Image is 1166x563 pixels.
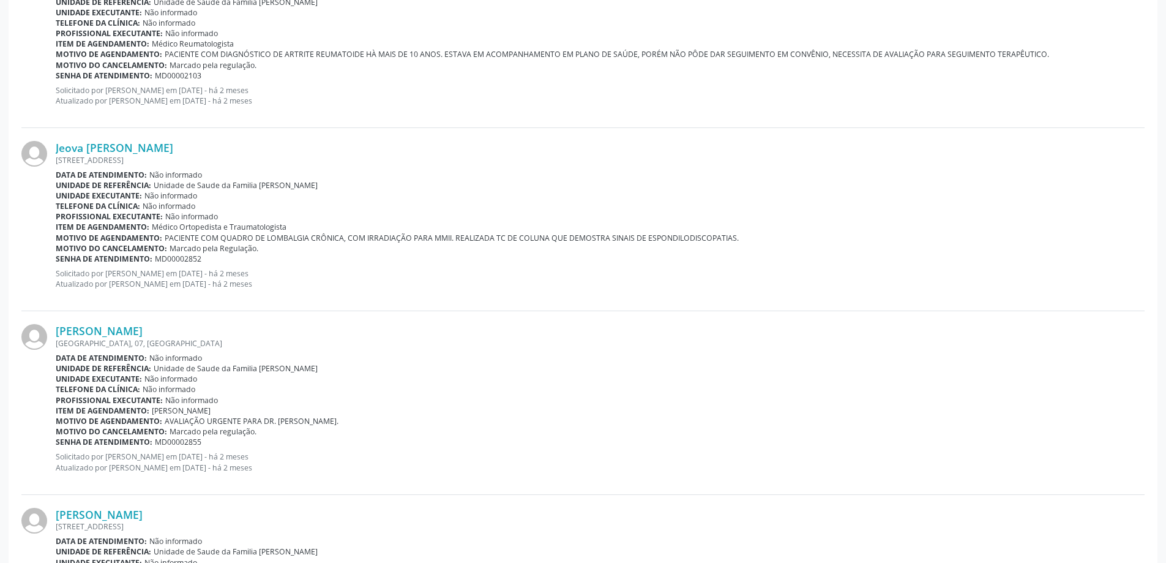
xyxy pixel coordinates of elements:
span: MD00002852 [155,254,201,264]
img: img [21,508,47,534]
span: MD00002855 [155,437,201,447]
b: Senha de atendimento: [56,437,152,447]
a: [PERSON_NAME] [56,324,143,338]
b: Motivo de agendamento: [56,416,162,426]
b: Telefone da clínica: [56,18,140,28]
b: Data de atendimento: [56,353,147,363]
span: Não informado [143,384,195,395]
span: Não informado [165,28,218,39]
a: [PERSON_NAME] [56,508,143,521]
b: Data de atendimento: [56,170,147,180]
span: Não informado [165,395,218,406]
span: Médico Ortopedista e Traumatologista [152,222,286,232]
span: AVALIAÇÃO URGENTE PARA DR. [PERSON_NAME]. [165,416,338,426]
b: Senha de atendimento: [56,254,152,264]
img: img [21,141,47,167]
span: [PERSON_NAME] [152,406,211,416]
b: Unidade executante: [56,374,142,384]
span: Não informado [144,7,197,18]
b: Telefone da clínica: [56,384,140,395]
b: Profissional executante: [56,211,163,222]
b: Motivo do cancelamento: [56,426,167,437]
b: Motivo do cancelamento: [56,243,167,254]
b: Unidade de referência: [56,180,151,191]
span: Não informado [144,374,197,384]
b: Profissional executante: [56,28,163,39]
span: Não informado [165,211,218,222]
b: Motivo de agendamento: [56,233,162,243]
a: Jeova [PERSON_NAME] [56,141,173,154]
p: Solicitado por [PERSON_NAME] em [DATE] - há 2 meses Atualizado por [PERSON_NAME] em [DATE] - há 2... [56,85,1145,106]
b: Item de agendamento: [56,406,149,416]
span: Médico Reumatologista [152,39,234,49]
span: Marcado pela regulação. [170,426,256,437]
span: Não informado [149,353,202,363]
b: Unidade de referência: [56,546,151,557]
span: PACIENTE COM DIAGNÓSTICO DE ARTRITE REUMATOIDE HÀ MAIS DE 10 ANOS. ESTAVA EM ACOMPANHAMENTO EM PL... [165,49,1049,59]
b: Unidade executante: [56,7,142,18]
div: [GEOGRAPHIC_DATA], 07, [GEOGRAPHIC_DATA] [56,338,1145,349]
span: PACIENTE COM QUADRO DE LOMBALGIA CRÔNICA, COM IRRADIAÇÃO PARA MMII. REALIZADA TC DE COLUNA QUE DE... [165,233,739,243]
b: Item de agendamento: [56,39,149,49]
b: Motivo do cancelamento: [56,60,167,70]
b: Item de agendamento: [56,222,149,232]
p: Solicitado por [PERSON_NAME] em [DATE] - há 2 meses Atualizado por [PERSON_NAME] em [DATE] - há 2... [56,452,1145,472]
img: img [21,324,47,350]
span: MD00002103 [155,70,201,81]
b: Profissional executante: [56,395,163,406]
span: Não informado [149,170,202,180]
span: Não informado [149,536,202,546]
span: Unidade de Saude da Familia [PERSON_NAME] [154,546,318,557]
span: Marcado pela regulação. [170,60,256,70]
span: Não informado [143,201,195,211]
span: Unidade de Saude da Familia [PERSON_NAME] [154,363,318,374]
b: Unidade de referência: [56,363,151,374]
b: Unidade executante: [56,191,142,201]
span: Marcado pela Regulação. [170,243,258,254]
p: Solicitado por [PERSON_NAME] em [DATE] - há 2 meses Atualizado por [PERSON_NAME] em [DATE] - há 2... [56,268,1145,289]
div: [STREET_ADDRESS] [56,521,1145,532]
span: Não informado [143,18,195,28]
b: Motivo de agendamento: [56,49,162,59]
span: Unidade de Saude da Familia [PERSON_NAME] [154,180,318,191]
b: Telefone da clínica: [56,201,140,211]
div: [STREET_ADDRESS] [56,155,1145,165]
b: Data de atendimento: [56,536,147,546]
b: Senha de atendimento: [56,70,152,81]
span: Não informado [144,191,197,201]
